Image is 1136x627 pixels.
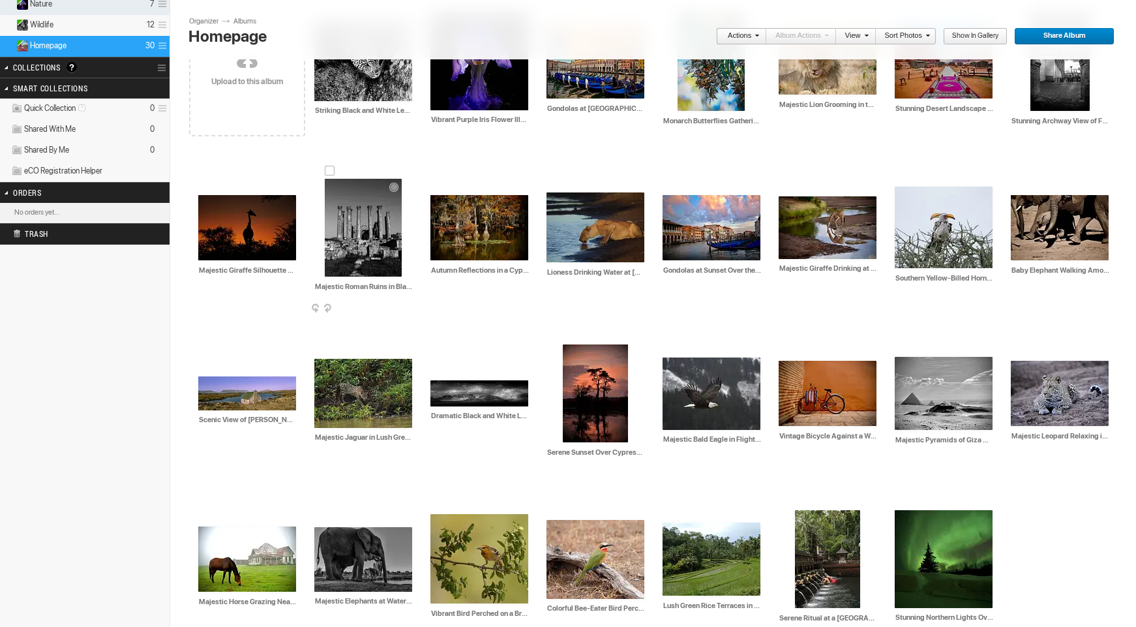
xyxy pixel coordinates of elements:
input: Majestic Giraffe Silhouette Against a Vibrant Sunset [198,264,297,276]
input: Majestic Lion Grooming in the Wild [779,99,878,110]
input: Majestic Giraffe Drinking at Sunset [779,263,878,275]
img: 30._Photo_Nov_18_2018%2C_11_36_52_AM.webp [1030,13,1090,111]
input: Majestic Horse Grazing Near Abandoned Farmhouse in Fog [198,596,297,607]
img: 27._Photo_Aug_18_2022%2C_6_46_03_AM.webp [314,359,412,428]
input: Southern Yellow-Billed Hornbill Perched in Acacia Tree [895,273,994,284]
input: Majestic Bald Eagle in Flight Over Snowy Landscape [663,433,762,445]
a: Album Actions [766,28,829,45]
span: Homepage [30,40,67,51]
span: Shared With Me [24,124,76,134]
h2: Orders [13,183,123,202]
span: Show in Gallery [943,28,998,45]
img: 17._IMG_1794.webp [663,523,760,596]
input: Vibrant Purple Iris Flower Illuminated on Black Background [430,114,530,126]
input: Serene Ritual at a Balinese Water Temple [779,612,878,624]
img: 23._Pacific_Grove_Monarchs_12-30-16-4392.webp [678,13,745,111]
img: 1._DSC0675Barrow.Roberts.1.webp [663,195,760,260]
img: 26._Photo_May_09_2025%2C_2_40_24_AM.webp [430,14,528,110]
img: 5._DSC00469.webp [198,527,296,592]
h2: Collections [13,57,123,77]
img: 4._DSC00283.webp [198,195,296,260]
input: Scenic View of Fisherman's Hut by Connemara Lake [198,414,297,426]
a: View [836,28,869,45]
a: Expand [1,20,14,29]
img: ico_album_quick.png [11,103,23,114]
img: 14._DSC09760.webp [1011,195,1109,260]
img: 9._DSC06358.webp [779,29,876,95]
img: 22._P_ano_Wadi_Rum_BW.webp [430,380,528,406]
input: Monarch Butterflies Gathering in Pacific Grove [663,115,762,127]
input: Majestic Pyramids of Giza Against a Dramatic Sky [895,434,994,446]
input: Gondolas at Sunset in Venice: A Captivating Evening Scene [546,102,646,114]
input: Gondolas at Sunset Over the Grand Canal in Venice [663,264,762,276]
b: No orders yet... [14,208,60,217]
input: Vintage Bicycle Against a Warm Orange Wall [779,430,878,442]
a: Collection Options [157,59,170,77]
span: eCO Registration Helper [24,166,102,176]
img: 7._DSC03886.webp [563,344,628,442]
img: 2._949A2131-40BE-496B-AA23-E23477E40859.webp [895,25,993,99]
img: 18._IMG_1915.webp [795,510,860,608]
img: ico_album_coll.png [11,124,23,135]
span: Shared By Me [24,145,69,155]
input: Majestic Jaguar in Lush Green Habitat [314,432,413,444]
h2: Smart Collections [13,78,123,98]
input: Stunning Archway View of Fez Historic Architecture [1011,115,1110,127]
ins: Public Album [11,40,29,52]
input: Autumn Reflections in a Cypress Swamp [430,264,530,276]
h2: Trash [13,224,134,243]
img: ico_album_coll.png [11,166,23,177]
a: Show in Gallery [943,28,1008,45]
a: Albums [230,16,269,27]
input: Stunning Northern Lights Over Snowy Landscape [895,612,994,624]
img: 19._IMG_4288.webp [546,25,644,99]
input: Lush Green Rice Terraces in Bali [663,600,762,611]
input: Lioness Drinking Water at Sunset [546,267,646,279]
input: Majestic Roman Ruins in Black and White [314,281,413,292]
input: Majestic Elephants at Waterhole in Black and White [314,595,413,607]
img: 12._DSC08399.webp [895,187,993,268]
img: 21._LRG_DSC07948.webp [779,361,876,426]
input: Serene Sunset Over Cypress Trees in a Tranquil Wetland [546,446,646,458]
span: Quick Collection [24,103,90,114]
input: Colorful Bee-Eater Bird Perched on a Branch [546,602,646,614]
img: 15._DSC09923.webp [430,195,528,260]
input: Stunning Desert Landscape with Traditional Tents in Wadi Rum [895,102,994,114]
a: Sort Photos [876,28,930,45]
span: Share Album [1014,28,1105,45]
input: Baby Elephant Walking Among Adults in Natural Habitat [1011,264,1110,276]
img: 3._BWW_leopard_in_tree_forkDSC00579-Edit.webp [314,23,412,101]
img: 29._Capture_decran_2025-07-16_a_19.50.12.webp [663,358,760,430]
img: 24._Roman_Ruins_BW.webp [325,179,402,277]
img: 16._Fisherman_s_Hut_Connemara_Lake_wider_angle.webp [198,376,296,410]
img: 10._DSC06372.webp [430,514,528,604]
img: 11._DSC07662.webp [1011,361,1109,426]
input: Vibrant Bird Perched on a Branch [430,608,530,620]
img: 13.DSC08466.webp [546,520,644,599]
input: Dramatic Black and White Landscape of Wadi Rum [430,410,530,422]
img: 6._DSC00803.webp [546,192,644,262]
img: 8._DSC04800.webp [779,196,876,259]
ins: Public Album [11,20,29,31]
img: ico_album_coll.png [11,145,23,156]
img: 20._IMG_5924.webp [895,357,993,430]
a: Actions [716,28,759,45]
input: Majestic Leopard Relaxing in Natural Habitat [1011,430,1110,442]
img: 28._Capture_decran_2025-07-16_a_19.50.00.webp [895,510,993,608]
span: Wildlife [30,20,53,30]
a: Collapse [1,40,14,50]
input: Striking Black and White Leopard Resting in Tree Fork [314,105,413,117]
img: 25._Window_trunks_%281%29.pngBW.webp [314,527,412,592]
